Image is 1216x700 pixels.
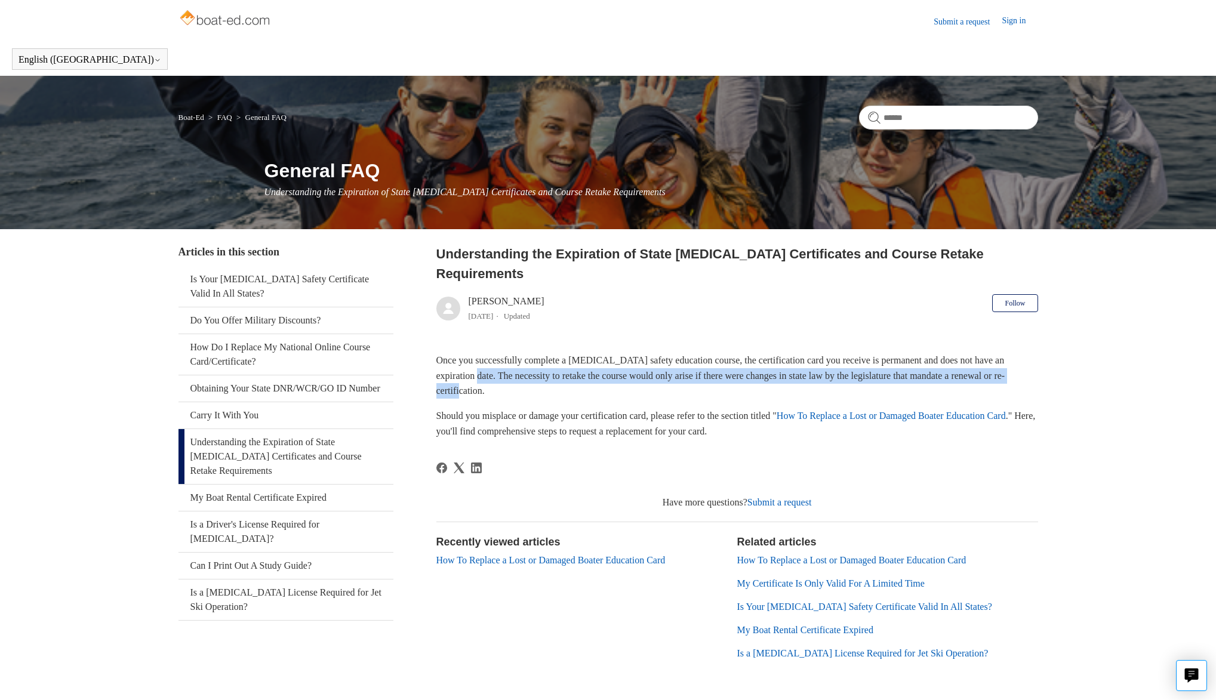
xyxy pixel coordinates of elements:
p: Once you successfully complete a [MEDICAL_DATA] safety education course, the certification card y... [436,353,1038,399]
img: Boat-Ed Help Center home page [178,7,273,31]
span: Understanding the Expiration of State [MEDICAL_DATA] Certificates and Course Retake Requirements [264,187,666,197]
p: Should you misplace or damage your certification card, please refer to the section titled " ." He... [436,408,1038,439]
a: Understanding the Expiration of State [MEDICAL_DATA] Certificates and Course Retake Requirements [178,429,393,484]
a: My Certificate Is Only Valid For A Limited Time [737,578,925,588]
a: Sign in [1002,14,1038,29]
h2: Recently viewed articles [436,534,725,550]
a: My Boat Rental Certificate Expired [178,485,393,511]
a: Carry It With You [178,402,393,428]
a: LinkedIn [471,462,482,473]
div: [PERSON_NAME] [469,294,544,323]
svg: Share this page on X Corp [454,462,464,473]
input: Search [859,106,1038,129]
a: How To Replace a Lost or Damaged Boater Education Card [436,555,666,565]
a: Submit a request [934,16,1002,28]
li: Updated [504,312,530,320]
a: X Corp [454,462,464,473]
svg: Share this page on Facebook [436,462,447,473]
a: Is a [MEDICAL_DATA] License Required for Jet Ski Operation? [737,648,989,658]
a: Is Your [MEDICAL_DATA] Safety Certificate Valid In All States? [737,602,992,612]
a: Is Your [MEDICAL_DATA] Safety Certificate Valid In All States? [178,266,393,307]
span: Articles in this section [178,246,279,258]
h2: Understanding the Expiration of State Boating Certificates and Course Retake Requirements [436,244,1038,283]
a: General FAQ [245,113,287,122]
svg: Share this page on LinkedIn [471,462,482,473]
a: How Do I Replace My National Online Course Card/Certificate? [178,334,393,375]
a: Is a Driver's License Required for [MEDICAL_DATA]? [178,511,393,552]
a: Obtaining Your State DNR/WCR/GO ID Number [178,375,393,402]
button: English ([GEOGRAPHIC_DATA]) [19,54,161,65]
a: Boat-Ed [178,113,204,122]
button: Live chat [1176,660,1207,691]
li: General FAQ [234,113,287,122]
a: FAQ [217,113,232,122]
a: My Boat Rental Certificate Expired [737,625,873,635]
li: FAQ [206,113,234,122]
a: Can I Print Out A Study Guide? [178,553,393,579]
h1: General FAQ [264,156,1038,185]
time: 03/21/2024, 11:29 [469,312,494,320]
h2: Related articles [737,534,1038,550]
div: Have more questions? [436,495,1038,510]
li: Boat-Ed [178,113,207,122]
a: How To Replace a Lost or Damaged Boater Education Card [777,411,1006,421]
button: Follow Article [992,294,1038,312]
a: Is a [MEDICAL_DATA] License Required for Jet Ski Operation? [178,579,393,620]
a: Do You Offer Military Discounts? [178,307,393,334]
a: Facebook [436,462,447,473]
a: Submit a request [747,497,812,507]
a: How To Replace a Lost or Damaged Boater Education Card [737,555,966,565]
